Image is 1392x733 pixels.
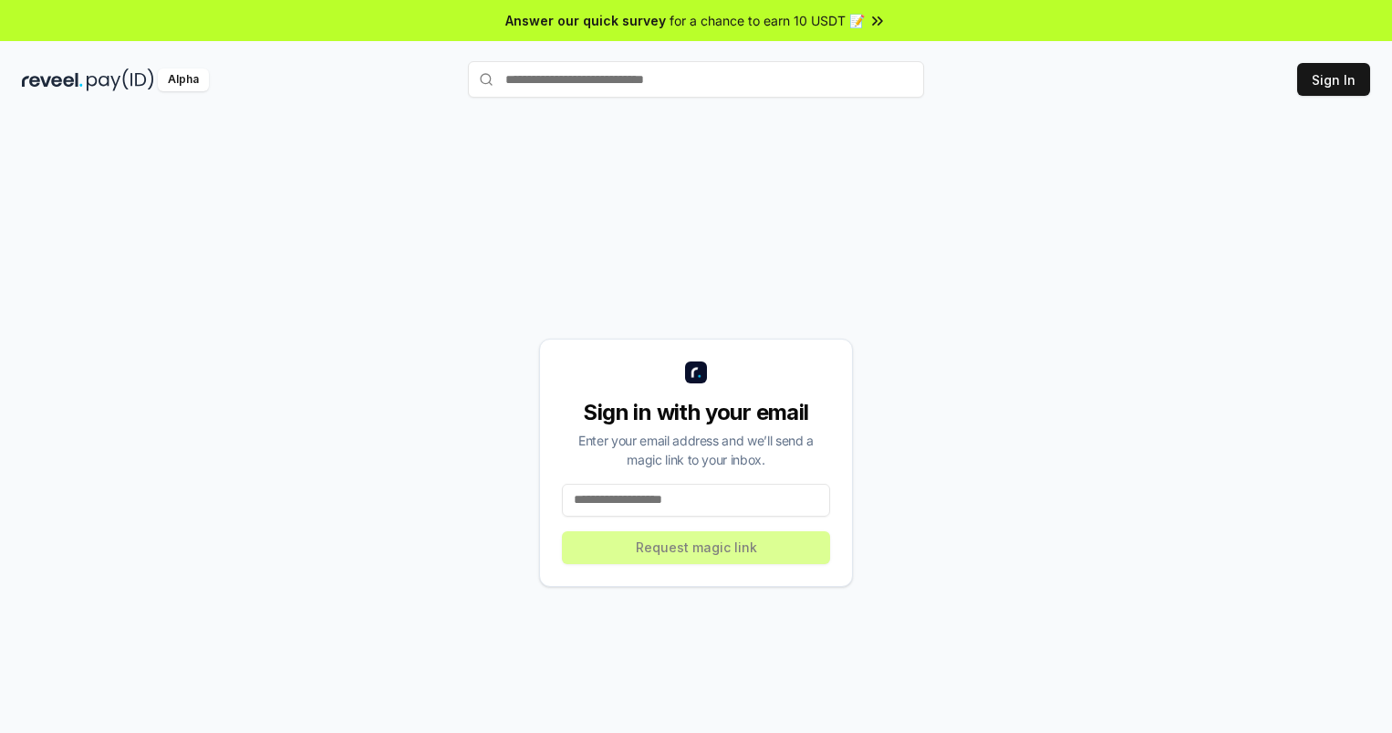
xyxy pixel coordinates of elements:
div: Alpha [158,68,209,91]
img: reveel_dark [22,68,83,91]
button: Sign In [1297,63,1370,96]
span: for a chance to earn 10 USDT 📝 [670,11,865,30]
img: logo_small [685,361,707,383]
span: Answer our quick survey [505,11,666,30]
div: Enter your email address and we’ll send a magic link to your inbox. [562,431,830,469]
div: Sign in with your email [562,398,830,427]
img: pay_id [87,68,154,91]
